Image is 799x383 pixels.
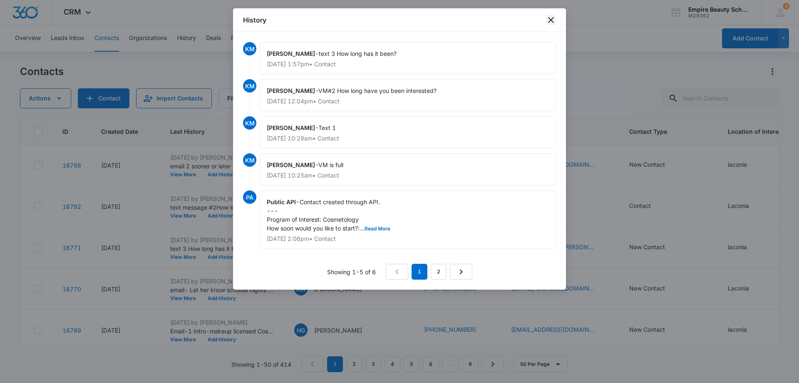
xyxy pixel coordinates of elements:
span: text 3 How long has it been? [319,50,397,57]
h1: History [243,15,266,25]
p: [DATE] 12:04pm • Contact [267,98,549,104]
span: KM [243,153,256,167]
span: [PERSON_NAME] [267,50,315,57]
p: [DATE] 2:06pm • Contact [267,236,549,242]
span: Public API [267,198,296,205]
p: Showing 1-5 of 6 [327,268,376,276]
span: [PERSON_NAME] [267,124,315,131]
div: - [260,190,556,249]
span: [PERSON_NAME] [267,161,315,168]
span: [PERSON_NAME] [267,87,315,94]
div: - [260,79,556,111]
p: [DATE] 10:25am • Contact [267,173,549,178]
p: [DATE] 10:28am • Contact [267,135,549,141]
span: KM [243,79,256,93]
a: Page 2 [431,264,447,280]
span: KM [243,116,256,130]
button: Read More [365,226,390,231]
p: [DATE] 1:57pm • Contact [267,61,549,67]
span: KM [243,42,256,55]
div: - [260,42,556,74]
button: close [546,15,556,25]
span: PA [243,190,256,204]
em: 1 [412,264,427,280]
a: Next Page [450,264,472,280]
span: Text 1 [318,124,336,131]
div: - [260,153,556,185]
span: Contact created through API. --- Program of Interest: Cosmetology How soon would you like to star... [267,198,390,232]
div: - [260,116,556,148]
nav: Pagination [386,264,472,280]
span: VM is full [318,161,343,168]
span: VM#2 How long have you been interested? [318,87,437,94]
